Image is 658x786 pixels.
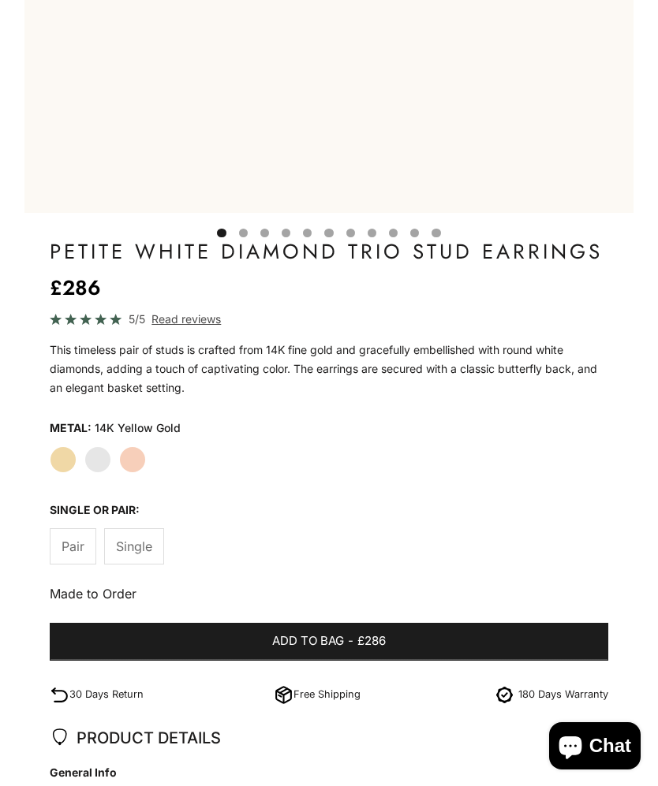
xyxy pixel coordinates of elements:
[50,764,593,781] strong: General Info
[50,272,101,304] sale-price: £286
[50,310,609,328] a: 5/5 Read reviews
[50,498,140,522] legend: Single or Pair:
[50,341,609,397] p: This timeless pair of studs is crafted from 14K fine gold and gracefully embellished with round w...
[518,686,608,702] p: 180 Days Warranty
[116,536,152,557] span: Single
[95,416,181,440] variant-option-value: 14K Yellow Gold
[357,631,386,651] span: £286
[293,686,361,702] p: Free Shipping
[50,237,609,266] h1: Petite White Diamond Trio Stud Earrings
[50,416,92,440] legend: Metal:
[151,310,221,328] span: Read reviews
[50,725,221,751] span: PRODUCT DETAILS
[129,310,145,328] span: 5/5
[69,686,144,702] p: 30 Days Return
[272,631,344,651] span: Add to bag
[62,536,84,557] span: Pair
[50,583,609,604] p: Made to Order
[544,722,645,773] inbox-online-store-chat: Shopify online store chat
[50,623,609,661] button: Add to bag-£286
[50,709,609,767] summary: PRODUCT DETAILS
